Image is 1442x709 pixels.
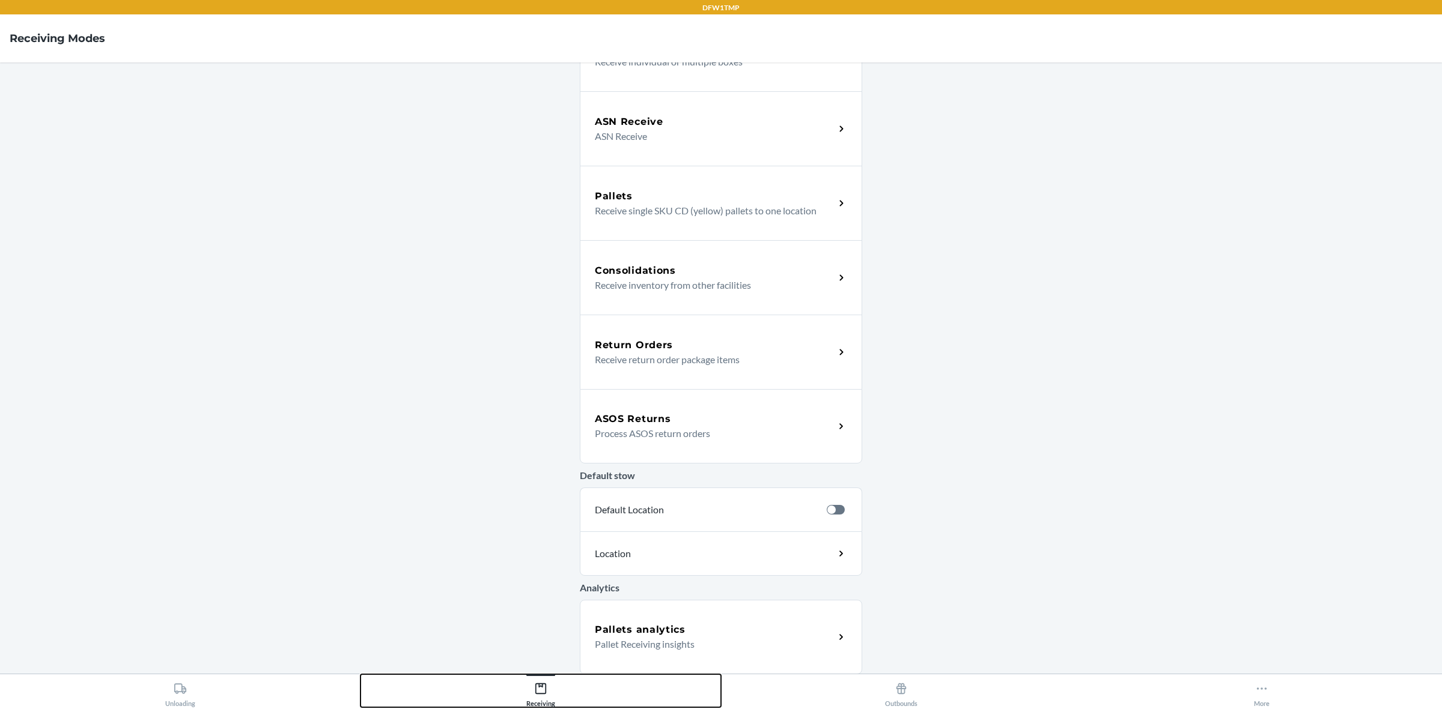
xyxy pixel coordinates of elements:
[721,674,1081,707] button: Outbounds
[580,600,862,674] a: Pallets analyticsPallet Receiving insights
[595,338,673,352] h5: Return Orders
[595,426,825,441] p: Process ASOS return orders
[10,31,105,46] h4: Receiving Modes
[595,623,686,637] h5: Pallets analytics
[1254,677,1270,707] div: More
[595,412,671,426] h5: ASOS Returns
[595,264,676,278] h5: Consolidations
[885,677,917,707] div: Outbounds
[595,189,633,204] h5: Pallets
[360,674,721,707] button: Receiving
[595,502,817,517] p: Default Location
[595,204,825,218] p: Receive single SKU CD (yellow) pallets to one location
[526,677,555,707] div: Receiving
[580,531,862,576] a: Location
[595,278,825,292] p: Receive inventory from other facilities
[580,166,862,240] a: PalletsReceive single SKU CD (yellow) pallets to one location
[595,546,737,561] p: Location
[580,240,862,315] a: ConsolidationsReceive inventory from other facilities
[580,581,862,595] p: Analytics
[165,677,195,707] div: Unloading
[580,91,862,166] a: ASN ReceiveASN Receive
[595,129,825,143] p: ASN Receive
[702,2,740,13] p: DFW1TMP
[580,315,862,389] a: Return OrdersReceive return order package items
[595,352,825,367] p: Receive return order package items
[595,637,825,651] p: Pallet Receiving insights
[595,115,663,129] h5: ASN Receive
[580,389,862,463] a: ASOS ReturnsProcess ASOS return orders
[1081,674,1442,707] button: More
[580,468,862,483] p: Default stow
